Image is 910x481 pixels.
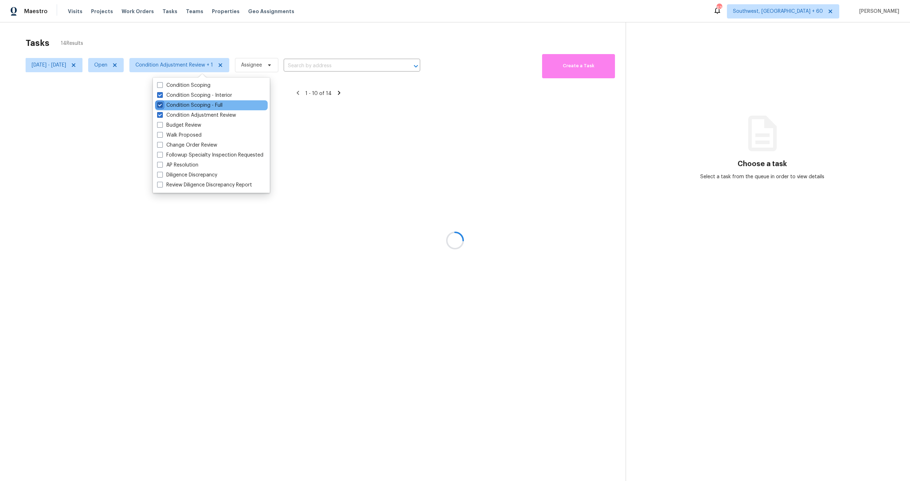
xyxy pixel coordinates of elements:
[157,102,223,109] label: Condition Scoping - Full
[157,112,236,119] label: Condition Adjustment Review
[157,162,198,169] label: AP Resolution
[157,181,252,189] label: Review Diligence Discrepancy Report
[157,132,202,139] label: Walk Proposed
[157,142,217,149] label: Change Order Review
[157,122,201,129] label: Budget Review
[157,171,217,179] label: Diligence Discrepancy
[717,4,722,11] div: 631
[157,82,210,89] label: Condition Scoping
[157,152,263,159] label: Followup Specialty Inspection Requested
[157,92,232,99] label: Condition Scoping - Interior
